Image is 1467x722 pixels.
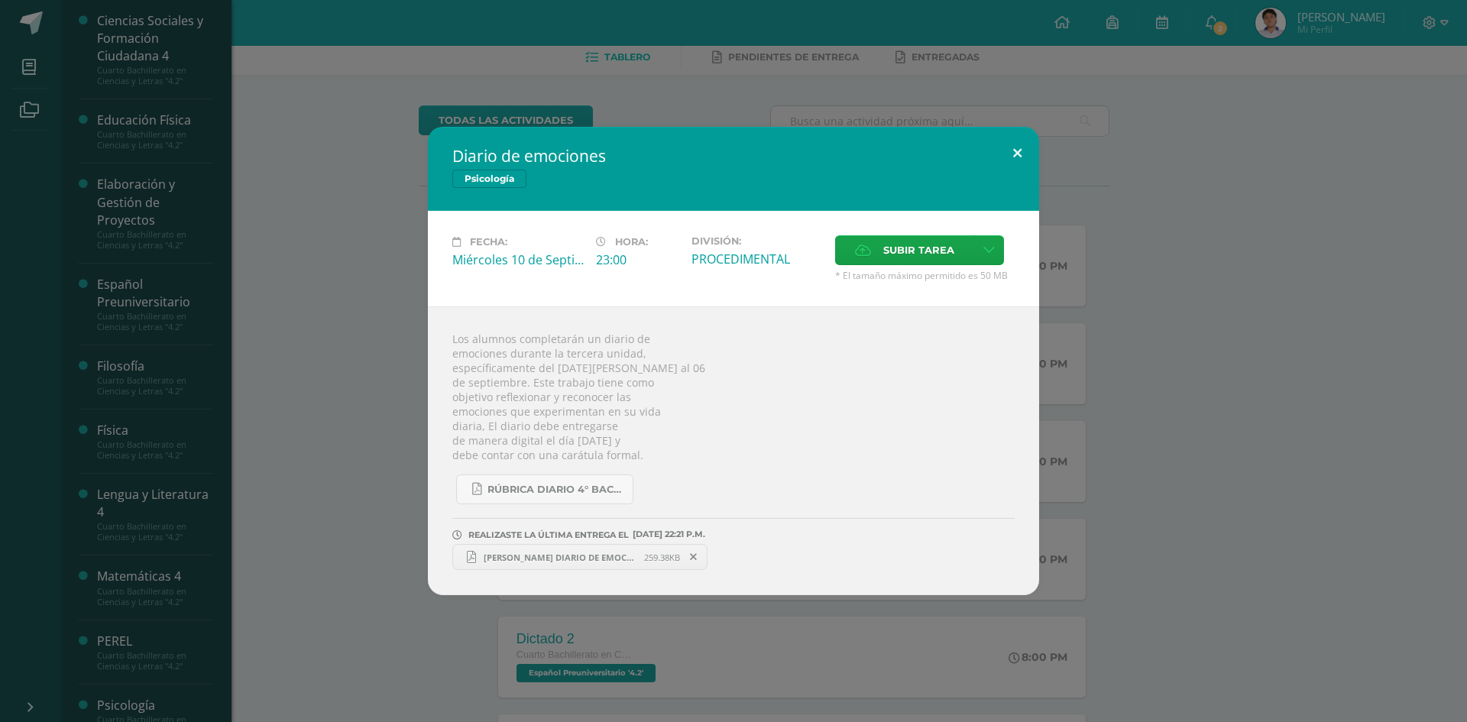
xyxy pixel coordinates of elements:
[452,145,1015,167] h2: Diario de emociones
[428,306,1039,595] div: Los alumnos completarán un diario de emociones durante la tercera unidad, específicamente del [DA...
[996,127,1039,179] button: Close (Esc)
[596,251,679,268] div: 23:00
[452,544,708,570] a: [PERSON_NAME] DIARIO DE EMOCIONES.pdf 259.38KB
[452,251,584,268] div: Miércoles 10 de Septiembre
[615,236,648,248] span: Hora:
[452,170,526,188] span: Psicología
[456,474,633,504] a: RÚBRICA DIARIO 4° BACHI.pdf
[691,235,823,247] label: División:
[468,529,629,540] span: REALIZASTE LA ÚLTIMA ENTREGA EL
[691,251,823,267] div: PROCEDIMENTAL
[644,552,680,563] span: 259.38KB
[476,552,644,563] span: [PERSON_NAME] DIARIO DE EMOCIONES.pdf
[629,534,705,535] span: [DATE] 22:21 P.M.
[487,484,625,496] span: RÚBRICA DIARIO 4° BACHI.pdf
[681,549,707,565] span: Remover entrega
[835,269,1015,282] span: * El tamaño máximo permitido es 50 MB
[470,236,507,248] span: Fecha:
[883,236,954,264] span: Subir tarea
